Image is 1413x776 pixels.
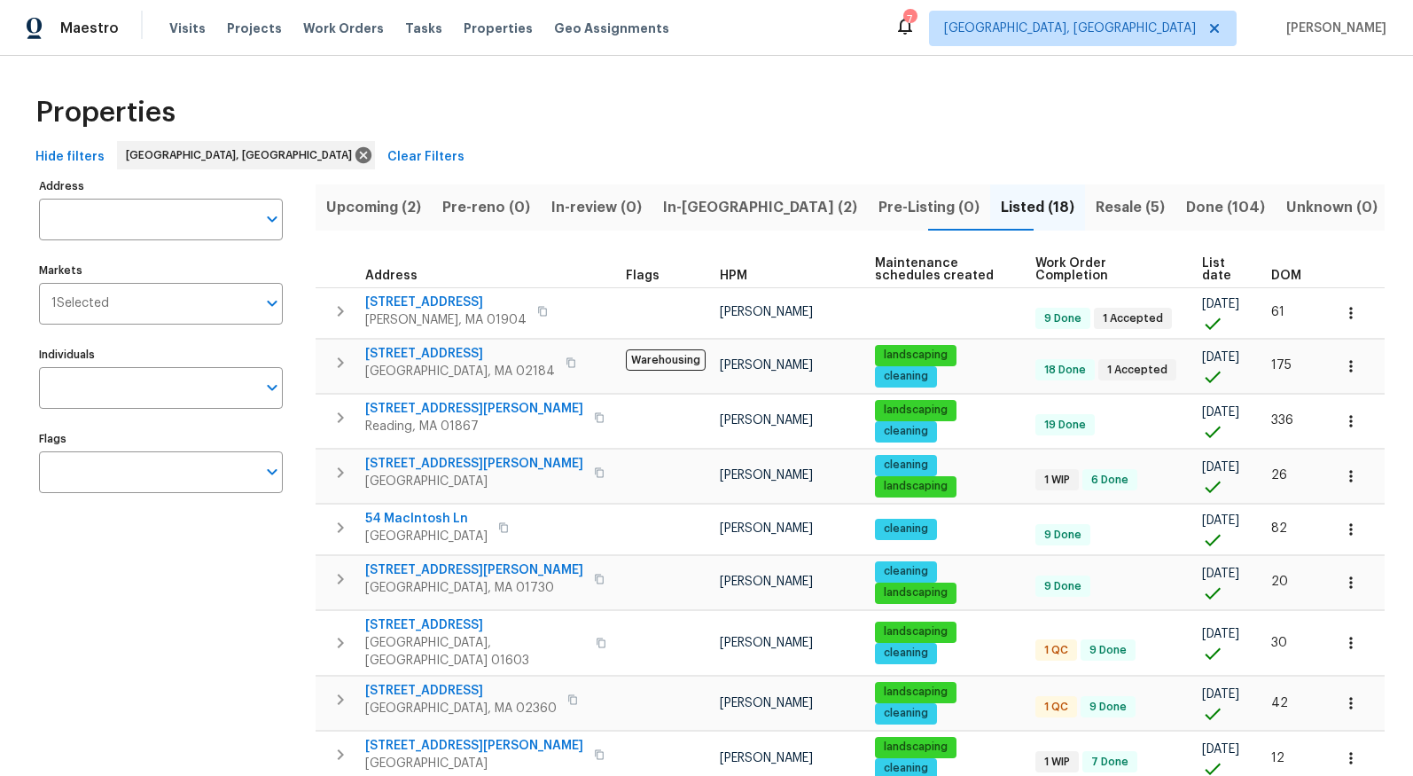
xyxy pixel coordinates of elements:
span: 9 Done [1037,311,1089,326]
span: [STREET_ADDRESS][PERSON_NAME] [365,400,583,418]
span: [GEOGRAPHIC_DATA], [GEOGRAPHIC_DATA] [944,20,1196,37]
button: Clear Filters [380,141,472,174]
span: [GEOGRAPHIC_DATA], MA 02184 [365,363,555,380]
span: 6 Done [1084,473,1136,488]
label: Markets [39,265,283,276]
button: Open [260,375,285,400]
span: [PERSON_NAME] [1279,20,1386,37]
span: [STREET_ADDRESS] [365,616,585,634]
span: [DATE] [1202,568,1239,580]
span: cleaning [877,458,935,473]
span: [PERSON_NAME] [720,522,813,535]
span: 336 [1271,414,1293,427]
button: Open [260,459,285,484]
span: 9 Done [1037,579,1089,594]
span: landscaping [877,685,955,700]
span: Tasks [405,22,442,35]
span: landscaping [877,479,955,494]
span: 20 [1271,576,1288,588]
span: Warehousing [626,349,706,371]
span: landscaping [877,348,955,363]
span: [PERSON_NAME] [720,752,813,764]
span: [GEOGRAPHIC_DATA] [365,755,583,772]
span: Pre-Listing (0) [878,195,980,220]
span: Resale (5) [1096,195,1165,220]
span: Maintenance schedules created [875,257,1005,282]
span: In-[GEOGRAPHIC_DATA] (2) [663,195,857,220]
span: Listed (18) [1001,195,1074,220]
span: Flags [626,270,660,282]
span: [GEOGRAPHIC_DATA] [365,473,583,490]
span: [PERSON_NAME] [720,637,813,649]
span: landscaping [877,740,955,755]
span: Visits [169,20,206,37]
span: cleaning [877,424,935,439]
span: 61 [1271,306,1284,318]
span: 26 [1271,469,1287,482]
span: 42 [1271,697,1288,709]
label: Individuals [39,349,283,360]
span: [DATE] [1202,298,1239,310]
span: Projects [227,20,282,37]
span: [GEOGRAPHIC_DATA], MA 02360 [365,700,557,717]
span: cleaning [877,761,935,776]
span: [DATE] [1202,461,1239,474]
span: Done (104) [1186,195,1265,220]
span: [DATE] [1202,743,1239,756]
button: Open [260,291,285,316]
span: 1 Accepted [1096,311,1170,326]
span: [GEOGRAPHIC_DATA], [GEOGRAPHIC_DATA] [126,146,359,164]
span: Properties [35,104,176,121]
span: [PERSON_NAME] [720,414,813,427]
span: Hide filters [35,146,105,169]
span: cleaning [877,706,935,721]
span: 54 MacIntosh Ln [365,510,488,528]
span: In-review (0) [551,195,642,220]
span: [STREET_ADDRESS] [365,682,557,700]
span: 1 WIP [1037,755,1077,770]
span: Reading, MA 01867 [365,418,583,435]
span: Properties [464,20,533,37]
span: landscaping [877,585,955,600]
span: [PERSON_NAME] [720,697,813,709]
span: landscaping [877,403,955,418]
span: 18 Done [1037,363,1093,378]
span: HPM [720,270,747,282]
span: 1 QC [1037,643,1075,658]
span: [PERSON_NAME] [720,469,813,482]
span: 9 Done [1037,528,1089,543]
span: Work Order Completion [1035,257,1171,282]
span: landscaping [877,624,955,639]
span: [GEOGRAPHIC_DATA], [GEOGRAPHIC_DATA] 01603 [365,634,585,670]
span: Pre-reno (0) [442,195,530,220]
span: [STREET_ADDRESS][PERSON_NAME] [365,737,583,755]
span: 19 Done [1037,418,1093,433]
span: [DATE] [1202,406,1239,419]
span: 1 QC [1037,700,1075,715]
span: [GEOGRAPHIC_DATA] [365,528,488,545]
span: [STREET_ADDRESS][PERSON_NAME] [365,455,583,473]
span: [DATE] [1202,514,1239,527]
span: 1 Accepted [1100,363,1175,378]
span: [PERSON_NAME] [720,359,813,372]
span: [STREET_ADDRESS] [365,294,527,311]
span: Unknown (0) [1286,195,1378,220]
span: [PERSON_NAME] [720,306,813,318]
span: [PERSON_NAME] [720,576,813,588]
span: 9 Done [1082,643,1134,658]
span: [DATE] [1202,628,1239,640]
span: cleaning [877,369,935,384]
span: 12 [1271,752,1284,764]
span: DOM [1271,270,1301,282]
span: Work Orders [303,20,384,37]
span: 30 [1271,637,1287,649]
span: Upcoming (2) [326,195,421,220]
div: [GEOGRAPHIC_DATA], [GEOGRAPHIC_DATA] [117,141,375,169]
span: [GEOGRAPHIC_DATA], MA 01730 [365,579,583,597]
span: Address [365,270,418,282]
span: cleaning [877,521,935,537]
span: [STREET_ADDRESS][PERSON_NAME] [365,561,583,579]
span: cleaning [877,646,935,661]
div: 7 [903,11,916,28]
span: 1 WIP [1037,473,1077,488]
